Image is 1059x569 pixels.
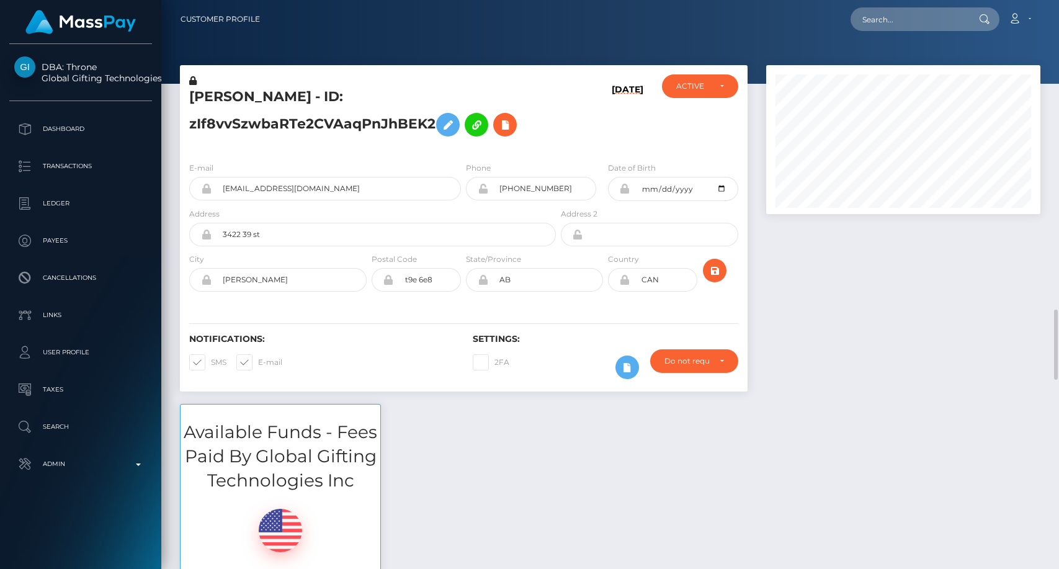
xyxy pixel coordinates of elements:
[676,81,709,91] div: ACTIVE
[561,208,597,220] label: Address 2
[189,208,220,220] label: Address
[608,254,639,265] label: Country
[851,7,967,31] input: Search...
[9,374,152,405] a: Taxes
[14,120,147,138] p: Dashboard
[650,349,738,373] button: Do not require
[189,354,226,370] label: SMS
[14,306,147,325] p: Links
[9,114,152,145] a: Dashboard
[466,254,521,265] label: State/Province
[14,269,147,287] p: Cancellations
[9,300,152,331] a: Links
[14,455,147,473] p: Admin
[14,194,147,213] p: Ledger
[473,334,738,344] h6: Settings:
[9,188,152,219] a: Ledger
[14,343,147,362] p: User Profile
[189,163,213,174] label: E-mail
[14,231,147,250] p: Payees
[466,163,491,174] label: Phone
[9,262,152,293] a: Cancellations
[236,354,282,370] label: E-mail
[664,356,709,366] div: Do not require
[9,61,152,84] span: DBA: Throne Global Gifting Technologies Inc
[14,418,147,436] p: Search
[14,56,35,78] img: Global Gifting Technologies Inc
[9,337,152,368] a: User Profile
[612,84,643,147] h6: [DATE]
[189,254,204,265] label: City
[181,6,260,32] a: Customer Profile
[9,225,152,256] a: Payees
[662,74,738,98] button: ACTIVE
[189,87,549,143] h5: [PERSON_NAME] - ID: zIf8vvSzwbaRTe2CVAaqPnJhBEK2
[473,354,509,370] label: 2FA
[25,10,136,34] img: MassPay Logo
[189,334,454,344] h6: Notifications:
[259,509,302,552] img: USD.png
[9,151,152,182] a: Transactions
[9,449,152,480] a: Admin
[372,254,417,265] label: Postal Code
[14,157,147,176] p: Transactions
[14,380,147,399] p: Taxes
[9,411,152,442] a: Search
[181,420,380,493] h3: Available Funds - Fees Paid By Global Gifting Technologies Inc
[608,163,656,174] label: Date of Birth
